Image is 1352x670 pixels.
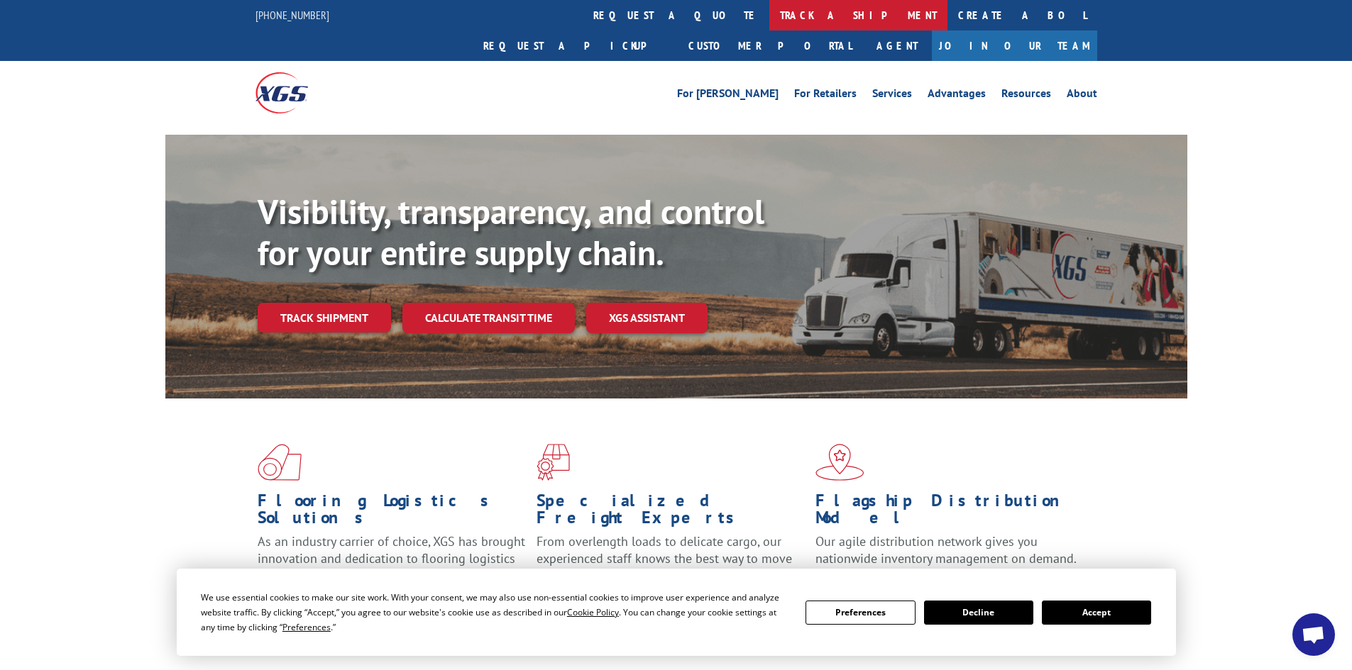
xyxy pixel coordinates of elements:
[872,88,912,104] a: Services
[282,621,331,633] span: Preferences
[255,8,329,22] a: [PHONE_NUMBER]
[1292,613,1335,656] div: Open chat
[473,30,678,61] a: Request a pickup
[1001,88,1051,104] a: Resources
[258,444,302,481] img: xgs-icon-total-supply-chain-intelligence-red
[567,606,619,618] span: Cookie Policy
[586,303,708,333] a: XGS ASSISTANT
[806,601,915,625] button: Preferences
[402,303,575,333] a: Calculate transit time
[815,444,864,481] img: xgs-icon-flagship-distribution-model-red
[678,30,862,61] a: Customer Portal
[924,601,1033,625] button: Decline
[1042,601,1151,625] button: Accept
[862,30,932,61] a: Agent
[258,533,525,584] span: As an industry carrier of choice, XGS has brought innovation and dedication to flooring logistics...
[932,30,1097,61] a: Join Our Team
[258,492,526,533] h1: Flooring Logistics Solutions
[177,569,1176,656] div: Cookie Consent Prompt
[258,189,764,274] b: Visibility, transparency, and control for your entire supply chain.
[537,444,570,481] img: xgs-icon-focused-on-flooring-red
[815,492,1084,533] h1: Flagship Distribution Model
[537,533,805,596] p: From overlength loads to delicate cargo, our experienced staff knows the best way to move your fr...
[794,88,857,104] a: For Retailers
[677,88,779,104] a: For [PERSON_NAME]
[815,533,1077,566] span: Our agile distribution network gives you nationwide inventory management on demand.
[258,303,391,333] a: Track shipment
[537,492,805,533] h1: Specialized Freight Experts
[201,590,788,635] div: We use essential cookies to make our site work. With your consent, we may also use non-essential ...
[928,88,986,104] a: Advantages
[1067,88,1097,104] a: About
